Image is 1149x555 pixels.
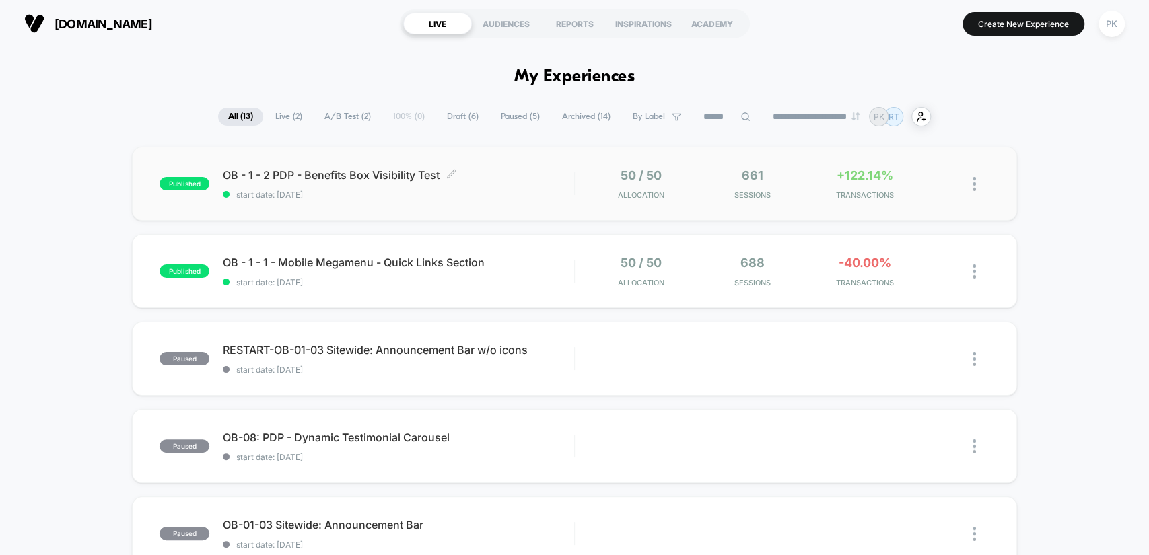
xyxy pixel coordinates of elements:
[1094,10,1129,38] button: PK
[889,112,899,122] p: RT
[223,168,573,182] span: OB - 1 - 2 PDP - Benefits Box Visibility Test
[223,431,573,444] span: OB-08: PDP - Dynamic Testimonial Carousel
[160,439,209,453] span: paused
[973,177,976,191] img: close
[678,13,746,34] div: ACADEMY
[973,527,976,541] img: close
[541,13,609,34] div: REPORTS
[874,112,884,122] p: PK
[742,168,763,182] span: 661
[633,112,665,122] span: By Label
[812,278,917,287] span: TRANSACTIONS
[514,67,635,87] h1: My Experiences
[160,352,209,365] span: paused
[160,177,209,190] span: published
[24,13,44,34] img: Visually logo
[700,278,805,287] span: Sessions
[20,13,156,34] button: [DOMAIN_NAME]
[973,439,976,453] img: close
[973,352,976,366] img: close
[223,518,573,531] span: OB-01-03 Sitewide: Announcement Bar
[472,13,541,34] div: AUDIENCES
[700,190,805,200] span: Sessions
[740,256,765,270] span: 688
[55,17,152,31] span: [DOMAIN_NAME]
[223,190,573,200] span: start date: [DATE]
[618,190,664,200] span: Allocation
[403,13,472,34] div: LIVE
[223,452,573,462] span: start date: [DATE]
[223,540,573,550] span: start date: [DATE]
[963,12,1084,36] button: Create New Experience
[552,108,621,126] span: Archived ( 14 )
[223,256,573,269] span: OB - 1 - 1 - Mobile Megamenu - Quick Links Section
[812,190,917,200] span: TRANSACTIONS
[851,112,860,120] img: end
[314,108,381,126] span: A/B Test ( 2 )
[160,527,209,540] span: paused
[160,264,209,278] span: published
[491,108,550,126] span: Paused ( 5 )
[265,108,312,126] span: Live ( 2 )
[1099,11,1125,37] div: PK
[223,343,573,357] span: RESTART-OB-01-03 Sitewide: Announcement Bar w/o icons
[223,365,573,375] span: start date: [DATE]
[618,278,664,287] span: Allocation
[218,108,263,126] span: All ( 13 )
[609,13,678,34] div: INSPIRATIONS
[621,256,662,270] span: 50 / 50
[836,168,893,182] span: +122.14%
[838,256,891,270] span: -40.00%
[223,277,573,287] span: start date: [DATE]
[621,168,662,182] span: 50 / 50
[437,108,489,126] span: Draft ( 6 )
[973,264,976,279] img: close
